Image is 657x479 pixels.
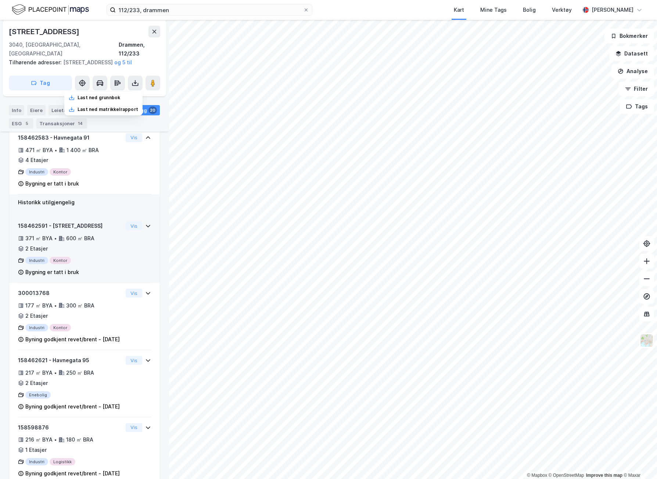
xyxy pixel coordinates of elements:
button: Datasett [609,46,654,61]
div: 300 ㎡ BRA [66,301,94,310]
div: • [54,437,57,443]
div: 1 Etasjer [25,446,47,454]
button: Bokmerker [604,29,654,43]
div: Bygning er tatt i bruk [25,179,79,188]
div: Mine Tags [480,6,507,14]
div: 600 ㎡ BRA [66,234,94,243]
button: Vis [126,289,142,298]
div: Bygning er tatt i bruk [25,268,79,277]
div: • [54,147,57,153]
div: [PERSON_NAME] [592,6,633,14]
div: 158598876 [18,423,123,432]
div: 3040, [GEOGRAPHIC_DATA], [GEOGRAPHIC_DATA] [9,40,119,58]
div: Last ned matrikkelrapport [78,107,138,112]
div: Byning godkjent revet/brent - [DATE] [25,469,120,478]
div: Byning godkjent revet/brent - [DATE] [25,402,120,411]
div: Byning godkjent revet/brent - [DATE] [25,335,120,344]
img: Z [640,334,654,347]
div: [STREET_ADDRESS] [9,58,154,67]
div: 20 [148,107,157,114]
div: Last ned grunnbok [78,95,120,101]
div: 5 [23,120,30,127]
button: Vis [126,423,142,432]
div: 158462583 - Havnegata 91 [18,133,123,142]
div: 216 ㎡ BYA [25,435,53,444]
div: ESG [9,118,33,129]
div: Kontrollprogram for chat [620,444,657,479]
a: OpenStreetMap [549,473,584,478]
a: Improve this map [586,473,622,478]
div: Info [9,105,24,115]
div: 371 ㎡ BYA [25,234,53,243]
iframe: Chat Widget [620,444,657,479]
div: 2 Etasjer [25,311,48,320]
span: Tilhørende adresser: [9,59,63,65]
div: Kart [454,6,464,14]
div: Eiere [27,105,46,115]
div: Bygg [132,105,160,115]
button: Filter [619,82,654,96]
button: Vis [126,222,142,230]
div: 158462621 - Havnegata 95 [18,356,123,365]
div: Leietakere [49,105,89,115]
div: 471 ㎡ BYA [25,146,53,155]
div: • [54,370,57,376]
input: Søk på adresse, matrikkel, gårdeiere, leietakere eller personer [116,4,303,15]
div: Transaksjoner [36,118,87,129]
div: 14 [76,120,84,127]
img: logo.f888ab2527a4732fd821a326f86c7f29.svg [12,3,89,16]
div: Verktøy [552,6,572,14]
div: • [54,303,57,309]
div: 180 ㎡ BRA [66,435,93,444]
div: • [54,235,57,241]
button: Tag [9,76,72,90]
div: 2 Etasjer [25,379,48,388]
button: Analyse [611,64,654,79]
div: [STREET_ADDRESS] [9,26,81,37]
button: Tags [620,99,654,114]
div: 300013768 [18,289,123,298]
div: Historikk utilgjengelig [18,198,151,207]
button: Vis [126,133,142,142]
button: Vis [126,356,142,365]
div: 2 Etasjer [25,244,48,253]
div: 4 Etasjer [25,156,48,165]
div: 250 ㎡ BRA [66,368,94,377]
a: Mapbox [527,473,547,478]
div: 1 400 ㎡ BRA [67,146,99,155]
div: 177 ㎡ BYA [25,301,53,310]
div: Bolig [523,6,536,14]
div: 158462591 - [STREET_ADDRESS] [18,222,123,230]
div: Drammen, 112/233 [119,40,160,58]
div: 217 ㎡ BYA [25,368,53,377]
